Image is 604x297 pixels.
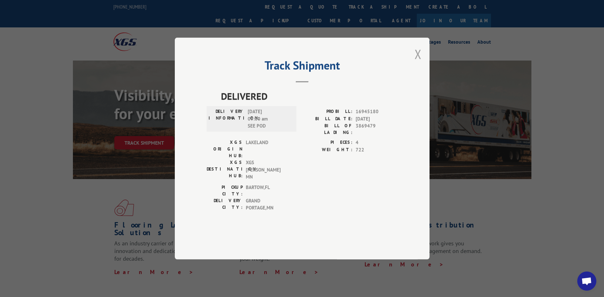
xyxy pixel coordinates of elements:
div: Open chat [577,272,596,291]
label: PROBILL: [302,108,352,115]
span: 4 [356,139,398,146]
label: WEIGHT: [302,146,352,154]
span: BARTOW , FL [246,184,289,197]
span: DELIVERED [221,89,398,103]
label: PIECES: [302,139,352,146]
label: XGS DESTINATION HUB: [207,159,243,181]
label: XGS ORIGIN HUB: [207,139,243,159]
span: [DATE] 09:00 am SEE POD [248,108,291,130]
span: XGS [PERSON_NAME] MN [246,159,289,181]
h2: Track Shipment [207,61,398,73]
label: BILL OF LADING: [302,122,352,136]
button: Close modal [415,46,422,62]
span: 3869479 [356,122,398,136]
span: 722 [356,146,398,154]
span: GRAND PORTAGE , MN [246,197,289,212]
label: BILL DATE: [302,115,352,123]
span: 16945180 [356,108,398,115]
label: DELIVERY CITY: [207,197,243,212]
span: LAKELAND [246,139,289,159]
label: PICKUP CITY: [207,184,243,197]
label: DELIVERY INFORMATION: [209,108,245,130]
span: [DATE] [356,115,398,123]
